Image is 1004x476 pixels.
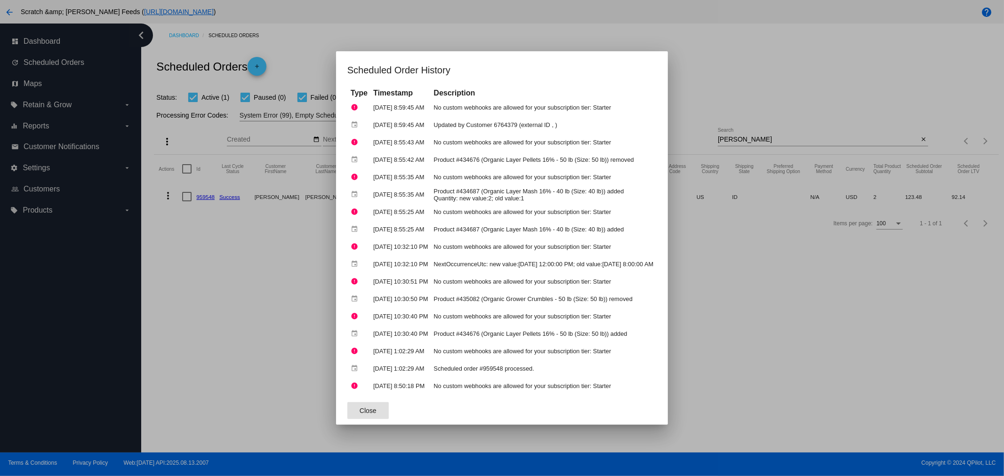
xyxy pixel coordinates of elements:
[371,308,430,325] td: [DATE] 10:30:40 PM
[431,325,656,342] td: Product #434676 (Organic Layer Pellets 16% - 50 lb (Size: 50 lb)) added
[351,309,362,324] mat-icon: error
[371,360,430,377] td: [DATE] 1:02:29 AM
[351,205,362,219] mat-icon: error
[431,204,656,220] td: No custom webhooks are allowed for your subscription tier: Starter
[371,99,430,116] td: [DATE] 8:59:45 AM
[431,378,656,394] td: No custom webhooks are allowed for your subscription tier: Starter
[371,186,430,203] td: [DATE] 8:55:35 AM
[347,63,657,78] h1: Scheduled Order History
[351,100,362,115] mat-icon: error
[351,396,362,411] mat-icon: event
[351,187,362,202] mat-icon: event
[371,134,430,151] td: [DATE] 8:55:43 AM
[431,169,656,185] td: No custom webhooks are allowed for your subscription tier: Starter
[371,221,430,238] td: [DATE] 8:55:25 AM
[360,407,377,414] span: Close
[351,274,362,289] mat-icon: error
[431,99,656,116] td: No custom webhooks are allowed for your subscription tier: Starter
[348,88,370,98] th: Type
[431,308,656,325] td: No custom webhooks are allowed for your subscription tier: Starter
[347,402,389,419] button: Close dialog
[431,117,656,133] td: Updated by Customer 6764379 (external ID , )
[371,88,430,98] th: Timestamp
[371,291,430,307] td: [DATE] 10:30:50 PM
[351,292,362,306] mat-icon: event
[431,395,656,412] td: Product #435082 (Organic Grower Crumbles - 50 lb (Size: 50 lb)) added
[371,273,430,290] td: [DATE] 10:30:51 PM
[351,239,362,254] mat-icon: error
[371,151,430,168] td: [DATE] 8:55:42 AM
[371,325,430,342] td: [DATE] 10:30:40 PM
[431,221,656,238] td: Product #434687 (Organic Layer Mash 16% - 40 lb (Size: 40 lb)) added
[351,152,362,167] mat-icon: event
[371,117,430,133] td: [DATE] 8:59:45 AM
[351,257,362,271] mat-icon: event
[351,135,362,150] mat-icon: error
[431,256,656,272] td: NextOccurrenceUtc: new value:[DATE] 12:00:00 PM; old value:[DATE] 8:00:00 AM
[431,291,656,307] td: Product #435082 (Organic Grower Crumbles - 50 lb (Size: 50 lb)) removed
[371,343,430,359] td: [DATE] 1:02:29 AM
[371,238,430,255] td: [DATE] 10:32:10 PM
[431,88,656,98] th: Description
[351,361,362,376] mat-icon: event
[351,326,362,341] mat-icon: event
[371,169,430,185] td: [DATE] 8:55:35 AM
[351,170,362,184] mat-icon: error
[431,186,656,203] td: Product #434687 (Organic Layer Mash 16% - 40 lb (Size: 40 lb)) added Quantity: new value:2; old v...
[371,378,430,394] td: [DATE] 8:50:18 PM
[431,134,656,151] td: No custom webhooks are allowed for your subscription tier: Starter
[371,256,430,272] td: [DATE] 10:32:10 PM
[351,222,362,237] mat-icon: event
[371,204,430,220] td: [DATE] 8:55:25 AM
[431,238,656,255] td: No custom webhooks are allowed for your subscription tier: Starter
[431,273,656,290] td: No custom webhooks are allowed for your subscription tier: Starter
[371,395,430,412] td: [DATE] 8:50:18 PM
[351,379,362,393] mat-icon: error
[351,118,362,132] mat-icon: event
[431,151,656,168] td: Product #434676 (Organic Layer Pellets 16% - 50 lb (Size: 50 lb)) removed
[351,344,362,358] mat-icon: error
[431,360,656,377] td: Scheduled order #959548 processed.
[431,343,656,359] td: No custom webhooks are allowed for your subscription tier: Starter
